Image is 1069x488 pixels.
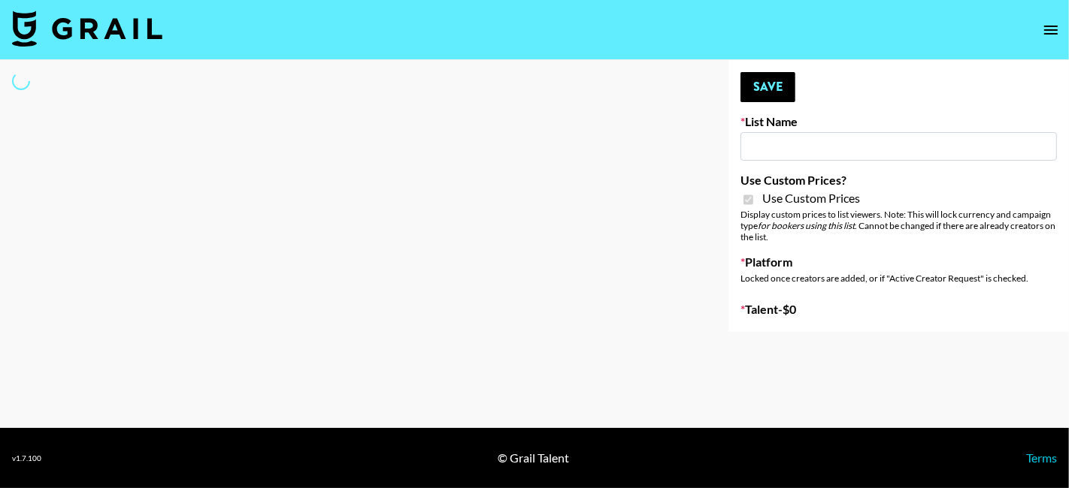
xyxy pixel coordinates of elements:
button: Save [740,72,795,102]
span: Use Custom Prices [762,191,860,206]
label: List Name [740,114,1057,129]
div: © Grail Talent [498,450,570,465]
button: open drawer [1036,15,1066,45]
em: for bookers using this list [758,220,855,231]
label: Use Custom Prices? [740,173,1057,188]
label: Talent - $ 0 [740,302,1057,317]
div: Locked once creators are added, or if "Active Creator Request" is checked. [740,273,1057,284]
a: Terms [1026,450,1057,465]
label: Platform [740,255,1057,270]
div: Display custom prices to list viewers. Note: This will lock currency and campaign type . Cannot b... [740,209,1057,242]
div: v 1.7.100 [12,453,41,463]
img: Grail Talent [12,11,162,47]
